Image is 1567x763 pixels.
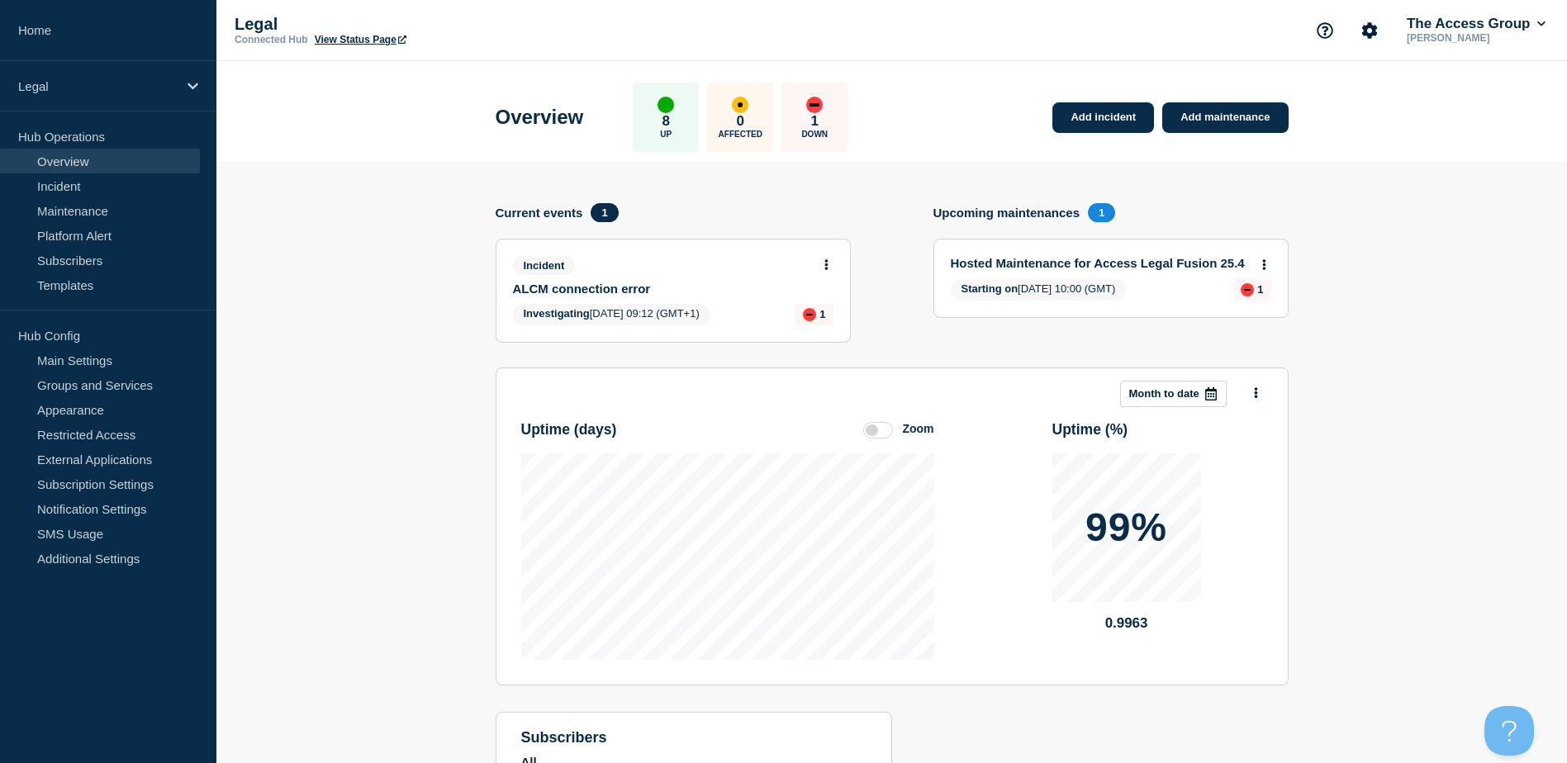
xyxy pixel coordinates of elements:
[1085,508,1167,547] p: 99%
[1129,387,1199,400] p: Month to date
[719,130,762,139] p: Affected
[803,308,816,321] div: down
[513,282,811,296] a: ALCM connection error
[1162,102,1288,133] a: Add maintenance
[1052,421,1128,438] h3: Uptime ( % )
[951,256,1249,270] a: Hosted Maintenance for Access Legal Fusion 25.4
[315,34,406,45] a: View Status Page
[521,421,617,438] h3: Uptime ( days )
[1352,13,1387,48] button: Account settings
[513,256,576,275] span: Incident
[496,206,583,220] h4: Current events
[235,15,565,34] p: Legal
[951,279,1127,301] span: [DATE] 10:00 (GMT)
[1052,102,1154,133] a: Add incident
[1403,32,1549,44] p: [PERSON_NAME]
[806,97,823,113] div: down
[933,206,1080,220] h4: Upcoming maintenances
[18,79,177,93] p: Legal
[1484,706,1534,756] iframe: Help Scout Beacon - Open
[819,308,825,320] p: 1
[658,97,674,113] div: up
[496,106,584,129] h1: Overview
[591,203,618,222] span: 1
[737,113,744,130] p: 0
[732,97,748,113] div: affected
[235,34,308,45] p: Connected Hub
[962,282,1019,295] span: Starting on
[1120,381,1227,407] button: Month to date
[902,422,933,435] div: Zoom
[662,113,670,130] p: 8
[521,729,867,746] h4: subscribers
[811,113,819,130] p: 1
[801,130,828,139] p: Down
[660,130,672,139] p: Up
[1308,13,1342,48] button: Support
[1241,283,1254,296] div: down
[513,304,710,325] span: [DATE] 09:12 (GMT+1)
[1403,16,1549,32] button: The Access Group
[1257,283,1263,296] p: 1
[1052,615,1201,632] p: 0.9963
[524,307,590,320] span: Investigating
[1088,203,1115,222] span: 1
